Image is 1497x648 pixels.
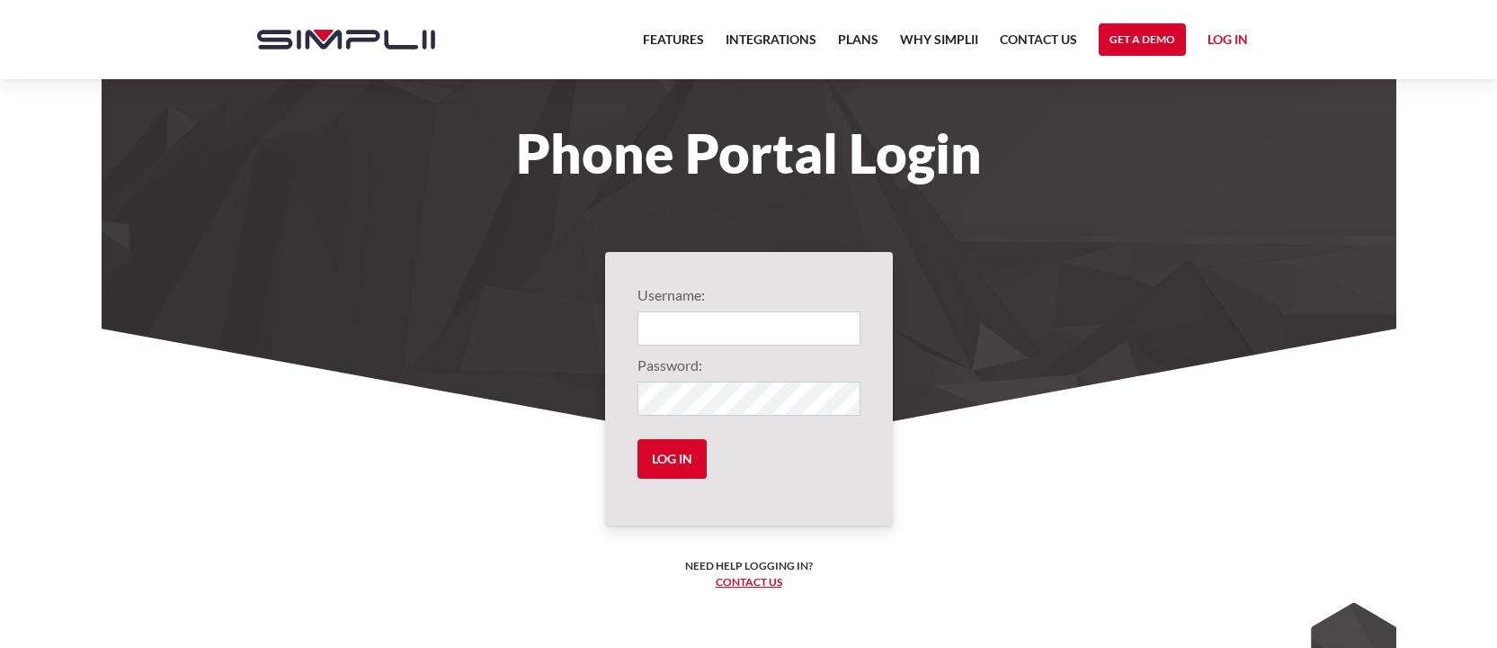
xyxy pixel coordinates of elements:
[1000,29,1077,61] a: Contact US
[637,355,860,376] label: Password:
[637,439,707,479] input: Log in
[239,133,1259,173] h1: Phone Portal Login
[716,575,782,589] a: Contact us
[257,30,435,49] img: Simplii
[637,284,860,493] form: Login
[1207,29,1248,56] a: Log in
[838,29,878,61] a: Plans
[685,558,813,590] h6: Need help logging in? ‍
[637,284,860,306] label: Username:
[1099,23,1186,56] a: Get a Demo
[643,29,704,61] a: Features
[900,29,978,61] a: Why Simplii
[726,29,816,61] a: Integrations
